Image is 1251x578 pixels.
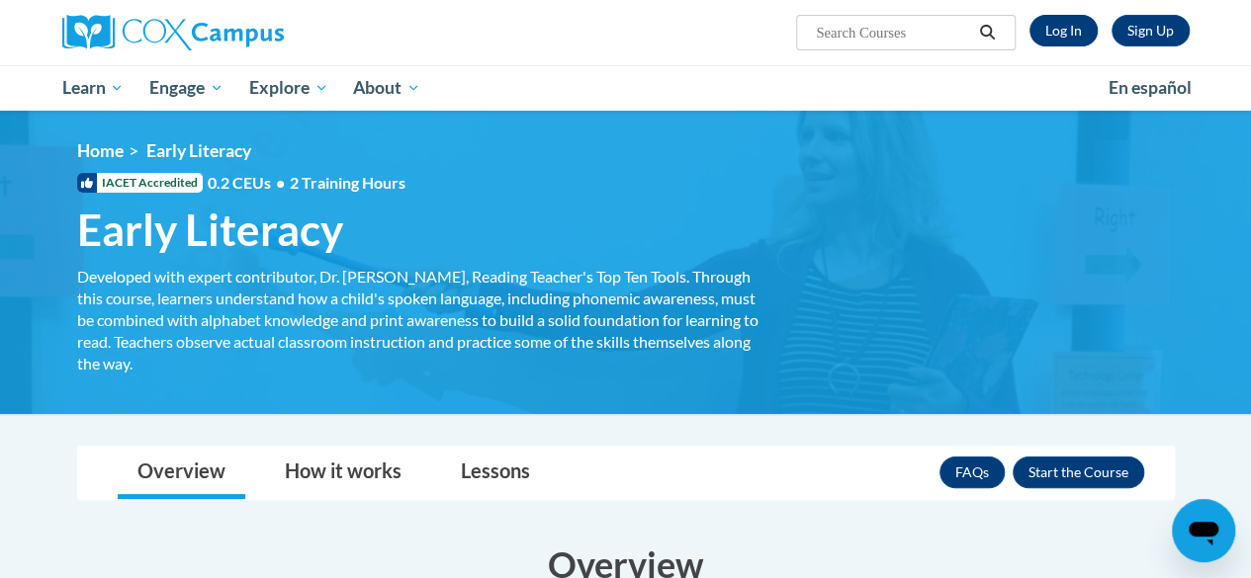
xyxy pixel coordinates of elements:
div: Main menu [47,65,1205,111]
button: Enroll [1013,456,1144,488]
input: Search Courses [814,21,972,44]
a: About [340,65,433,111]
span: Early Literacy [146,140,251,161]
span: En español [1109,77,1192,98]
span: • [276,173,285,192]
span: Learn [61,76,124,100]
a: Home [77,140,124,161]
span: Early Literacy [77,204,343,256]
a: FAQs [939,456,1005,488]
span: About [353,76,420,100]
img: Cox Campus [62,15,284,50]
button: Search [972,21,1002,44]
a: Register [1112,15,1190,46]
a: Learn [49,65,137,111]
a: Engage [136,65,236,111]
a: How it works [265,447,421,499]
a: En español [1096,67,1205,109]
span: 0.2 CEUs [208,172,405,194]
span: 2 Training Hours [290,173,405,192]
a: Overview [118,447,245,499]
a: Explore [236,65,341,111]
span: Explore [249,76,328,100]
a: Cox Campus [62,15,418,50]
span: IACET Accredited [77,173,203,193]
span: Engage [149,76,223,100]
div: Developed with expert contributor, Dr. [PERSON_NAME], Reading Teacher's Top Ten Tools. Through th... [77,266,760,374]
iframe: Button to launch messaging window [1172,499,1235,562]
a: Log In [1029,15,1098,46]
a: Lessons [441,447,550,499]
